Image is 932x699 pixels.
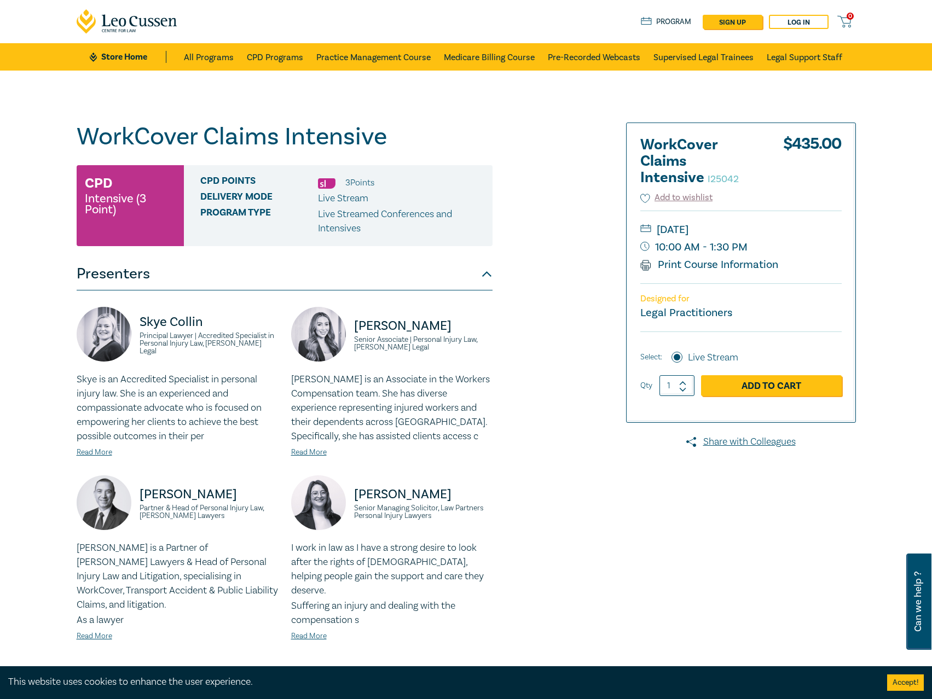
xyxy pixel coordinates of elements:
[77,372,278,444] p: Skye is an Accredited Specialist in personal injury law. She is an experienced and compassionate ...
[354,486,493,503] p: [PERSON_NAME]
[291,631,327,641] a: Read More
[640,306,732,320] small: Legal Practitioners
[354,336,493,351] small: Senior Associate | Personal Injury Law, [PERSON_NAME] Legal
[640,351,662,363] span: Select:
[77,307,131,362] img: https://s3.ap-southeast-2.amazonaws.com/leo-cussen-store-production-content/Contacts/Skye%20Colli...
[140,313,278,331] p: Skye Collin
[140,332,278,355] small: Principal Lawyer | Accredited Specialist in Personal Injury Law, [PERSON_NAME] Legal
[640,191,713,204] button: Add to wishlist
[708,173,739,185] small: I25042
[200,207,318,236] span: Program type
[140,486,278,503] p: [PERSON_NAME]
[354,504,493,520] small: Senior Managing Solicitor, Law Partners Personal Injury Lawyers
[354,317,493,335] p: [PERSON_NAME]
[77,123,493,151] h1: WorkCover Claims Intensive
[767,43,842,71] a: Legal Support Staff
[291,475,346,530] img: https://s3.ap-southeast-2.amazonaws.com/leo-cussen-store-production-content/Contacts/Ashleigh%20K...
[444,43,535,71] a: Medicare Billing Course
[77,541,278,612] p: [PERSON_NAME] is a Partner of [PERSON_NAME] Lawyers & Head of Personal Injury Law and Litigation,...
[653,43,754,71] a: Supervised Legal Trainees
[85,173,112,193] h3: CPD
[184,43,234,71] a: All Programs
[640,137,761,186] h2: WorkCover Claims Intensive
[318,207,484,236] p: Live Streamed Conferences and Intensives
[291,599,493,627] p: Suffering an injury and dealing with the compensation s
[318,192,368,205] span: Live Stream
[640,258,779,272] a: Print Course Information
[783,137,842,191] div: $ 435.00
[847,13,854,20] span: 0
[291,541,493,598] p: I work in law as I have a strong desire to look after the rights of [DEMOGRAPHIC_DATA], helping p...
[345,176,374,190] li: 3 Point s
[640,294,842,304] p: Designed for
[291,447,327,457] a: Read More
[913,560,923,643] span: Can we help ?
[77,447,112,457] a: Read More
[200,191,318,206] span: Delivery Mode
[77,613,278,627] p: As a lawyer
[887,674,924,691] button: Accept cookies
[688,351,738,365] label: Live Stream
[701,375,842,396] a: Add to Cart
[641,16,692,28] a: Program
[548,43,640,71] a: Pre-Recorded Webcasts
[247,43,303,71] a: CPD Programs
[659,375,694,396] input: 1
[77,475,131,530] img: https://s3.ap-southeast-2.amazonaws.com/leo-cussen-store-production-content/Contacts/John%20Karan...
[8,675,871,689] div: This website uses cookies to enhance the user experience.
[640,221,842,238] small: [DATE]
[77,631,112,641] a: Read More
[640,380,652,392] label: Qty
[316,43,431,71] a: Practice Management Course
[200,176,318,190] span: CPD Points
[85,193,176,215] small: Intensive (3 Point)
[140,504,278,520] small: Partner & Head of Personal Injury Law, [PERSON_NAME] Lawyers
[90,51,166,63] a: Store Home
[703,15,762,29] a: sign up
[626,435,856,449] a: Share with Colleagues
[318,178,335,189] img: Substantive Law
[77,258,493,290] button: Presenters
[291,372,493,444] p: [PERSON_NAME] is an Associate in the Workers Compensation team. She has diverse experience repres...
[291,307,346,362] img: https://s3.ap-southeast-2.amazonaws.com/leo-cussen-store-production-content/Contacts/Perin%20Must...
[769,15,829,29] a: Log in
[640,238,842,256] small: 10:00 AM - 1:30 PM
